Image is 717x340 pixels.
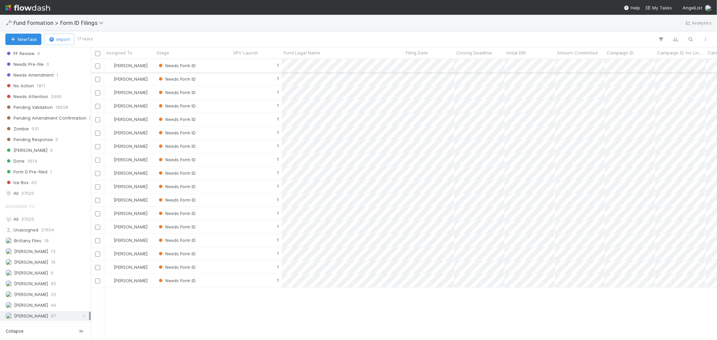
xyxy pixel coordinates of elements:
[107,76,113,82] img: avatar_cd4e5e5e-3003-49e5-bc76-fd776f359de9.png
[51,269,53,277] span: 9
[114,197,148,203] span: [PERSON_NAME]
[5,178,29,187] span: Ice Box
[5,125,29,133] span: Zombie
[157,76,196,82] span: Needs Form ID
[705,5,712,11] img: avatar_cd4e5e5e-3003-49e5-bc76-fd776f359de9.png
[5,71,54,79] span: Needs Amendment
[21,216,34,222] span: 37925
[14,281,48,286] span: [PERSON_NAME]
[31,178,37,187] span: 43
[5,49,35,58] span: FF Review
[5,60,44,69] span: Needs Pre-file
[277,75,279,82] div: 1
[107,170,113,176] img: avatar_cd4e5e5e-3003-49e5-bc76-fd776f359de9.png
[107,183,148,190] div: [PERSON_NAME]
[685,19,712,27] a: Analytics
[5,168,47,176] span: Form D Pre-filed
[157,63,196,68] span: Needs Form ID
[56,71,58,79] span: 1
[107,143,148,150] div: [PERSON_NAME]
[37,49,40,58] span: 6
[107,89,148,96] div: [PERSON_NAME]
[645,5,672,10] span: My Tasks
[107,130,113,135] img: avatar_cd4e5e5e-3003-49e5-bc76-fd776f359de9.png
[607,49,634,56] span: Campaign ID
[456,49,492,56] span: Closing Deadline
[95,144,100,149] input: Toggle Row Selected
[114,238,148,243] span: [PERSON_NAME]
[5,92,48,101] span: Needs Attention
[51,301,56,309] span: 49
[114,184,148,189] span: [PERSON_NAME]
[157,251,196,256] span: Needs Form ID
[107,170,148,176] div: [PERSON_NAME]
[624,4,640,11] div: Help
[107,197,148,203] div: [PERSON_NAME]
[50,168,52,176] span: 1
[114,103,148,109] span: [PERSON_NAME]
[107,251,113,256] img: avatar_cd4e5e5e-3003-49e5-bc76-fd776f359de9.png
[114,264,148,270] span: [PERSON_NAME]
[114,224,148,229] span: [PERSON_NAME]
[277,62,279,69] div: 1
[277,223,279,230] div: 1
[157,210,196,217] div: Needs Form ID
[557,49,598,56] span: Amount Committed
[5,302,12,308] img: avatar_cbf6e7c1-1692-464b-bc1b-b8582b2cbdce.png
[277,183,279,189] div: 1
[14,313,48,318] span: [PERSON_NAME]
[157,116,196,123] div: Needs Form ID
[51,247,55,256] span: 13
[95,117,100,122] input: Toggle Row Selected
[107,237,148,244] div: [PERSON_NAME]
[95,252,100,257] input: Toggle Row Selected
[157,157,196,162] span: Needs Form ID
[95,211,100,216] input: Toggle Row Selected
[5,237,12,244] img: avatar_15e23c35-4711-4c0d-85f4-3400723cad14.png
[114,251,148,256] span: [PERSON_NAME]
[5,226,89,234] div: Unassigned
[77,36,93,42] small: 17 tasks
[107,117,113,122] img: avatar_cd4e5e5e-3003-49e5-bc76-fd776f359de9.png
[277,277,279,284] div: 1
[157,224,196,229] span: Needs Form ID
[107,278,113,283] img: avatar_cd4e5e5e-3003-49e5-bc76-fd776f359de9.png
[157,143,196,149] span: Needs Form ID
[114,130,148,135] span: [PERSON_NAME]
[114,211,148,216] span: [PERSON_NAME]
[5,259,12,265] img: avatar_d8fc9ee4-bd1b-4062-a2a8-84feb2d97839.png
[107,116,148,123] div: [PERSON_NAME]
[157,156,196,163] div: Needs Form ID
[95,279,100,284] input: Toggle Row Selected
[51,258,55,266] span: 74
[14,249,48,254] span: [PERSON_NAME]
[95,63,100,69] input: Toggle Row Selected
[44,237,49,245] span: 18
[114,76,148,82] span: [PERSON_NAME]
[277,210,279,216] div: 1
[37,82,45,90] span: 1811
[55,103,68,112] span: 18558
[157,277,196,284] div: Needs Form ID
[157,183,196,190] div: Needs Form ID
[114,117,148,122] span: [PERSON_NAME]
[107,264,113,270] img: avatar_cd4e5e5e-3003-49e5-bc76-fd776f359de9.png
[277,129,279,136] div: 1
[157,129,196,136] div: Needs Form ID
[107,102,148,109] div: [PERSON_NAME]
[277,89,279,95] div: 1
[157,278,196,283] span: Needs Form ID
[157,143,196,150] div: Needs Form ID
[233,49,258,56] span: SPV Launch
[157,237,196,244] div: Needs Form ID
[51,290,56,299] span: 25
[50,146,53,155] span: 6
[107,103,113,109] img: avatar_cd4e5e5e-3003-49e5-bc76-fd776f359de9.png
[683,5,702,10] span: AngelList
[95,238,100,243] input: Toggle Row Selected
[114,63,148,68] span: [PERSON_NAME]
[95,90,100,95] input: Toggle Row Selected
[277,169,279,176] div: 1
[51,280,56,288] span: 65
